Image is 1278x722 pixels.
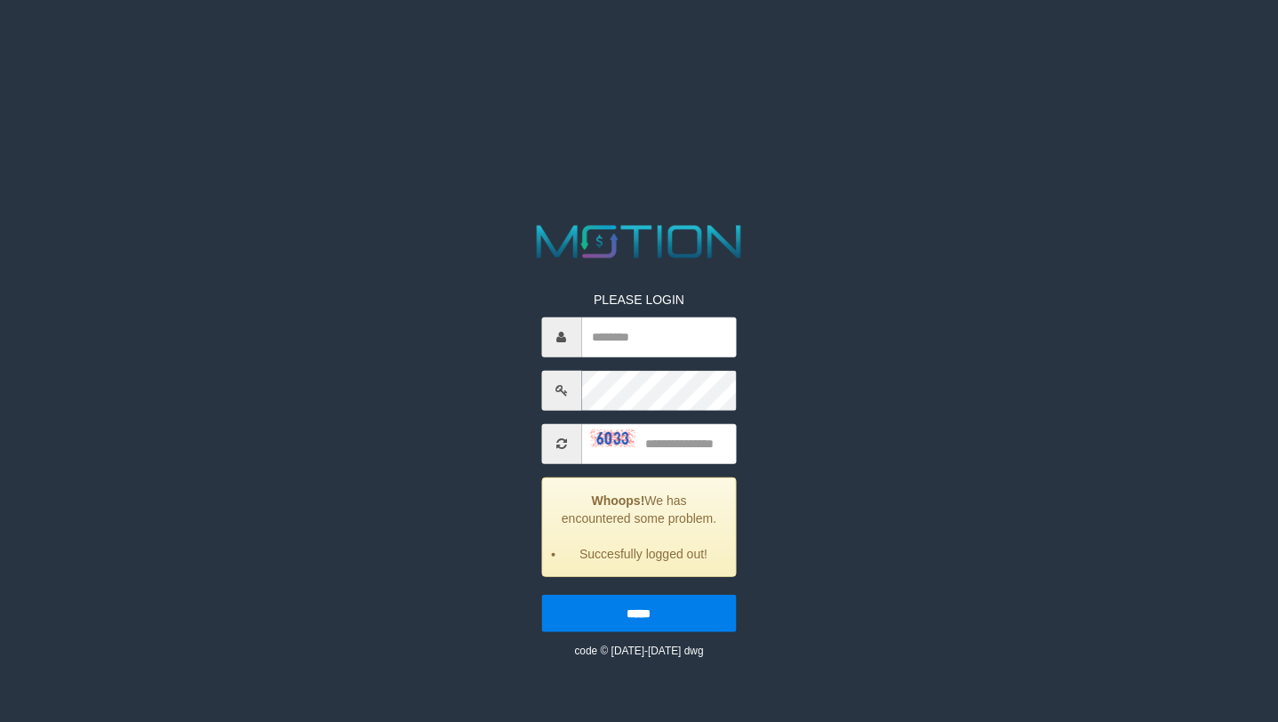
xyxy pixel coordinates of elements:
strong: Whoops! [591,493,644,507]
img: captcha [590,429,635,447]
img: MOTION_logo.png [527,220,751,264]
li: Succesfully logged out! [564,544,723,562]
small: code © [DATE]-[DATE] dwg [574,644,703,656]
p: PLEASE LOGIN [541,290,737,308]
div: We has encountered some problem. [541,477,737,576]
